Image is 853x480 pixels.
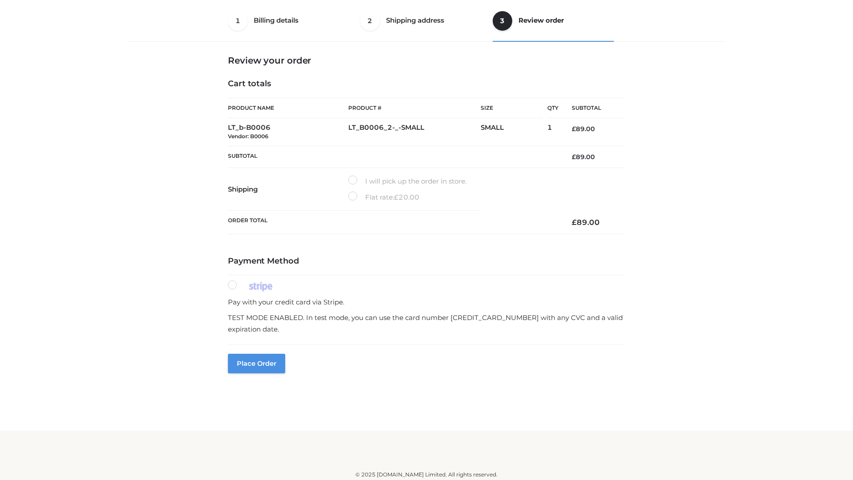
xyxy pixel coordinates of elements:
h4: Cart totals [228,79,625,89]
td: LT_b-B0006 [228,118,348,146]
bdi: 89.00 [572,218,600,227]
p: TEST MODE ENABLED. In test mode, you can use the card number [CREDIT_CARD_NUMBER] with any CVC an... [228,312,625,335]
th: Product # [348,98,481,118]
td: SMALL [481,118,547,146]
bdi: 20.00 [394,193,419,201]
th: Qty [547,98,558,118]
span: £ [572,125,576,133]
label: Flat rate: [348,192,419,203]
td: LT_B0006_2-_-SMALL [348,118,481,146]
bdi: 89.00 [572,125,595,133]
th: Order Total [228,211,558,234]
button: Place order [228,354,285,373]
small: Vendor: B0006 [228,133,268,140]
label: I will pick up the order in store. [348,176,466,187]
th: Size [481,98,543,118]
td: 1 [547,118,558,146]
span: £ [394,193,399,201]
th: Shipping [228,168,348,211]
h4: Payment Method [228,256,625,266]
h3: Review your order [228,55,625,66]
span: £ [572,218,577,227]
th: Subtotal [558,98,625,118]
span: £ [572,153,576,161]
bdi: 89.00 [572,153,595,161]
th: Subtotal [228,146,558,168]
div: © 2025 [DOMAIN_NAME] Limited. All rights reserved. [132,470,721,479]
p: Pay with your credit card via Stripe. [228,296,625,308]
th: Product Name [228,98,348,118]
